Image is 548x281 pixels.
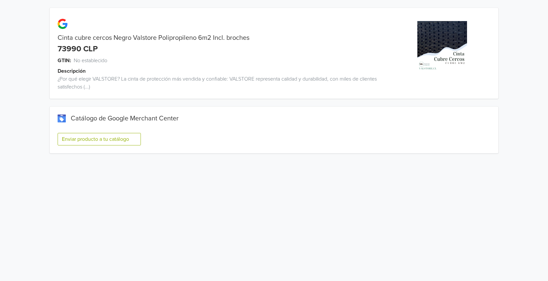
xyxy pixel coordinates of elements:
[58,44,98,54] div: 73990 CLP
[58,133,141,145] button: Enviar producto a tu catálogo
[50,34,386,42] div: Cinta cubre cercos Negro Valstore Polipropileno 6m2 Incl. broches
[58,115,490,122] div: Catálogo de Google Merchant Center
[50,75,386,91] div: ¿Por qué elegir VALSTORE? La cinta de protección más vendida y confiable: VALSTORE representa cal...
[58,67,394,75] div: Descripción
[58,57,71,64] span: GTIN:
[74,57,107,64] span: No establecido
[417,21,467,71] img: product_image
